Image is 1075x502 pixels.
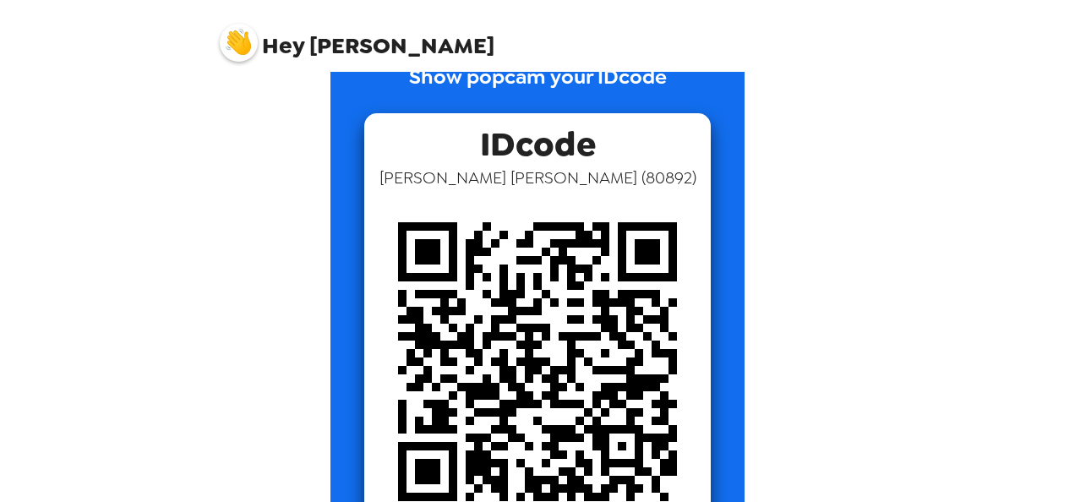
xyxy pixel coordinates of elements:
img: profile pic [220,24,258,62]
span: Hey [262,30,304,61]
span: [PERSON_NAME] [PERSON_NAME] ( 80892 ) [379,166,696,188]
span: [PERSON_NAME] [220,15,494,57]
p: Show popcam your IDcode [409,62,667,113]
span: IDcode [480,113,596,166]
